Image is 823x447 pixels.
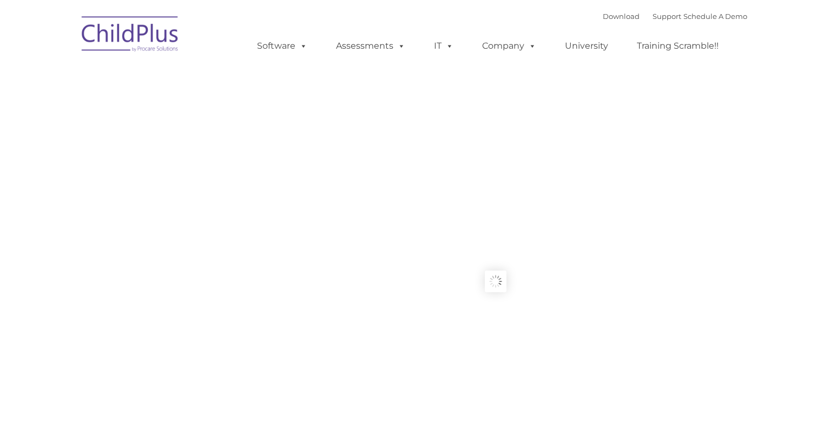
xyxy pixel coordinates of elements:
a: University [554,35,619,57]
a: Schedule A Demo [683,12,747,21]
a: Company [471,35,547,57]
a: Support [653,12,681,21]
img: ChildPlus by Procare Solutions [76,9,185,63]
a: Download [603,12,640,21]
a: IT [423,35,464,57]
a: Assessments [325,35,416,57]
font: | [603,12,747,21]
a: Training Scramble!! [626,35,729,57]
a: Software [246,35,318,57]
